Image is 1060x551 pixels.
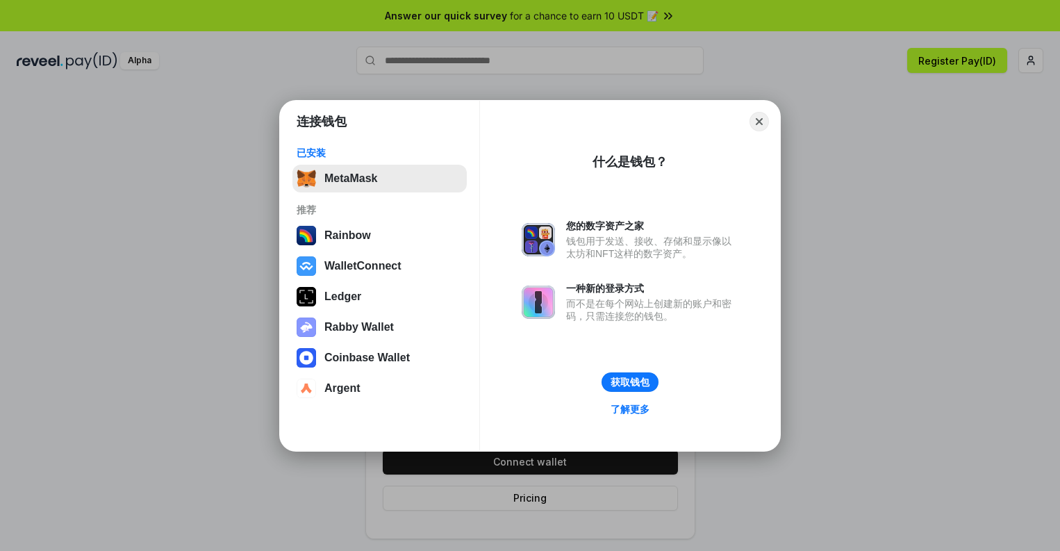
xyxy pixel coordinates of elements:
div: 钱包用于发送、接收、存储和显示像以太坊和NFT这样的数字资产。 [566,235,738,260]
button: Rabby Wallet [292,313,467,341]
button: 获取钱包 [602,372,659,392]
img: svg+xml,%3Csvg%20xmlns%3D%22http%3A%2F%2Fwww.w3.org%2F2000%2Fsvg%22%20fill%3D%22none%22%20viewBox... [522,223,555,256]
button: WalletConnect [292,252,467,280]
div: Coinbase Wallet [324,352,410,364]
div: Rainbow [324,229,371,242]
div: 已安装 [297,147,463,159]
div: 推荐 [297,204,463,216]
div: Rabby Wallet [324,321,394,334]
button: MetaMask [292,165,467,192]
img: svg+xml,%3Csvg%20xmlns%3D%22http%3A%2F%2Fwww.w3.org%2F2000%2Fsvg%22%20fill%3D%22none%22%20viewBox... [522,286,555,319]
div: Argent [324,382,361,395]
img: svg+xml,%3Csvg%20width%3D%22120%22%20height%3D%22120%22%20viewBox%3D%220%200%20120%20120%22%20fil... [297,226,316,245]
div: MetaMask [324,172,377,185]
div: 了解更多 [611,403,649,416]
div: 什么是钱包？ [593,154,668,170]
img: svg+xml,%3Csvg%20xmlns%3D%22http%3A%2F%2Fwww.w3.org%2F2000%2Fsvg%22%20fill%3D%22none%22%20viewBox... [297,318,316,337]
div: Ledger [324,290,361,303]
img: svg+xml,%3Csvg%20width%3D%2228%22%20height%3D%2228%22%20viewBox%3D%220%200%2028%2028%22%20fill%3D... [297,256,316,276]
div: 而不是在每个网站上创建新的账户和密码，只需连接您的钱包。 [566,297,738,322]
button: Ledger [292,283,467,311]
button: Coinbase Wallet [292,344,467,372]
button: Close [750,112,769,131]
div: 您的数字资产之家 [566,220,738,232]
img: svg+xml,%3Csvg%20width%3D%2228%22%20height%3D%2228%22%20viewBox%3D%220%200%2028%2028%22%20fill%3D... [297,379,316,398]
button: Rainbow [292,222,467,249]
button: Argent [292,375,467,402]
div: 一种新的登录方式 [566,282,738,295]
h1: 连接钱包 [297,113,347,130]
div: 获取钱包 [611,376,649,388]
a: 了解更多 [602,400,658,418]
img: svg+xml,%3Csvg%20width%3D%2228%22%20height%3D%2228%22%20viewBox%3D%220%200%2028%2028%22%20fill%3D... [297,348,316,368]
img: svg+xml,%3Csvg%20fill%3D%22none%22%20height%3D%2233%22%20viewBox%3D%220%200%2035%2033%22%20width%... [297,169,316,188]
img: svg+xml,%3Csvg%20xmlns%3D%22http%3A%2F%2Fwww.w3.org%2F2000%2Fsvg%22%20width%3D%2228%22%20height%3... [297,287,316,306]
div: WalletConnect [324,260,401,272]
